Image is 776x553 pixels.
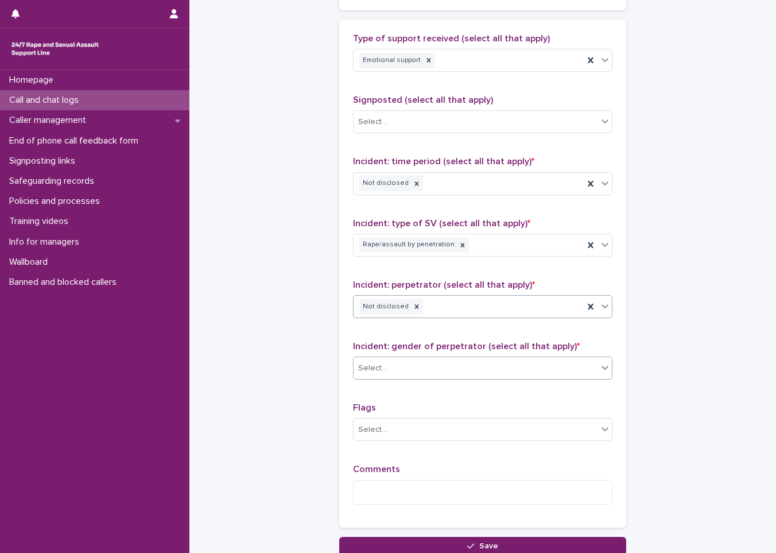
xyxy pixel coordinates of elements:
div: Select... [358,424,387,436]
div: Select... [358,362,387,374]
span: Comments [353,465,400,474]
p: Policies and processes [5,196,109,207]
p: Signposting links [5,156,84,167]
span: Signposted (select all that apply) [353,95,493,105]
span: Incident: type of SV (select all that apply) [353,219,530,228]
span: Type of support received (select all that apply) [353,34,550,43]
span: Incident: perpetrator (select all that apply) [353,280,535,289]
p: End of phone call feedback form [5,136,148,146]
span: Incident: gender of perpetrator (select all that apply) [353,342,580,351]
div: Not disclosed [359,176,410,191]
p: Banned and blocked callers [5,277,126,288]
img: rhQMoQhaT3yELyF149Cw [9,37,101,60]
p: Caller management [5,115,95,126]
span: Save [479,542,498,550]
p: Wallboard [5,257,57,268]
div: Select... [358,116,387,128]
div: Emotional support [359,53,422,68]
span: Incident: time period (select all that apply) [353,157,534,166]
p: Training videos [5,216,77,227]
span: Flags [353,403,376,412]
p: Homepage [5,75,63,86]
p: Info for managers [5,237,88,248]
p: Call and chat logs [5,95,88,106]
div: Rape/assault by penetration [359,237,456,253]
p: Safeguarding records [5,176,103,187]
div: Not disclosed [359,299,410,315]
